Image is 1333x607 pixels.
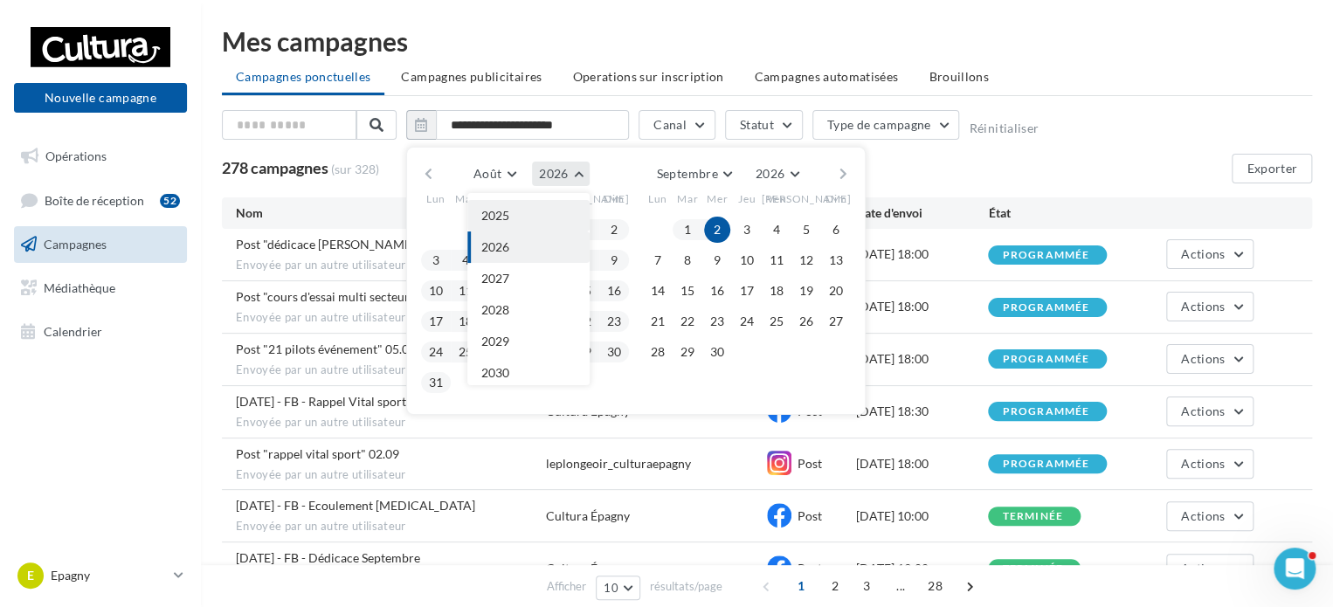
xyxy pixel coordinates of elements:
button: 24 [423,339,449,365]
button: 16 [601,278,627,304]
span: Post [798,456,822,471]
span: Actions [1181,508,1225,523]
span: 2026 [539,166,568,181]
span: Envoyée par un autre utilisateur [236,467,546,483]
button: Réinitialiser [969,121,1039,135]
span: Post "cours d'essai multi secteurs" 09.09 [236,289,453,304]
span: Post [798,561,822,576]
button: 29 [674,339,701,365]
span: [PERSON_NAME] [540,191,630,206]
span: Campagnes [44,237,107,252]
button: 2 [704,217,730,243]
div: programmée [1002,250,1089,261]
button: Actions [1166,554,1254,583]
button: 9 [601,247,627,273]
button: 2026 [749,162,805,186]
span: ... [887,572,915,600]
span: Campagnes automatisées [755,69,899,84]
button: 21 [645,308,671,335]
span: 2026 [756,166,784,181]
button: Statut [725,110,803,140]
button: 13 [823,247,849,273]
button: 23 [704,308,730,335]
div: Mes campagnes [222,28,1312,54]
button: 4 [763,217,790,243]
span: 3 [853,572,881,600]
span: Calendrier [44,323,102,338]
span: 29.08.2025 - FB - Dédicace Septembre [236,550,420,565]
span: Mer [707,191,728,206]
div: leplongeoir_culturaepagny [546,455,691,472]
button: 2030 [467,357,590,389]
button: Actions [1166,501,1254,531]
button: 30 [704,339,730,365]
span: Actions [1181,404,1225,418]
span: 2030 [481,365,509,380]
button: 31 [423,369,449,396]
button: 2025 [467,200,590,231]
p: Epagny [51,567,167,584]
button: 2026 [467,231,590,263]
button: 12 [793,247,819,273]
span: Operations sur inscription [572,69,723,84]
button: 10 [734,247,760,273]
span: 2029 [481,334,509,348]
button: 17 [423,308,449,335]
span: 28 [921,572,950,600]
div: [DATE] 18:00 [855,245,988,263]
a: Boîte de réception52 [10,182,190,219]
iframe: Intercom live chat [1274,548,1316,590]
button: 8 [674,247,701,273]
div: [DATE] 18:00 [855,350,988,368]
div: [DATE] 10:00 [855,507,988,525]
span: Lun [426,191,445,206]
button: 25 [763,308,790,335]
button: 20 [823,278,849,304]
span: Opérations [45,148,107,163]
span: Dim [825,191,846,206]
span: Actions [1181,351,1225,366]
span: Post "21 pilots événement" 05.09 [236,341,416,356]
span: Envoyée par un autre utilisateur [236,519,546,535]
button: 24 [734,308,760,335]
div: programmée [1002,302,1089,314]
span: Mer [485,191,506,206]
div: programmée [1002,354,1089,365]
button: 11 [452,278,479,304]
div: Cultura Épagny [546,560,630,577]
button: 17 [734,278,760,304]
span: Boîte de réception [45,192,144,207]
div: terminée [1002,563,1063,575]
button: 18 [452,308,479,335]
span: Envoyée par un autre utilisateur [236,362,546,378]
div: [DATE] 19:00 [855,560,988,577]
span: Post "dédicace CEDRIC" 12.09 [236,237,453,252]
button: 6 [823,217,849,243]
span: Envoyée par un autre utilisateur [236,310,546,326]
button: 9 [704,247,730,273]
button: 2029 [467,326,590,357]
button: 3 [734,217,760,243]
button: 2028 [467,294,590,326]
span: 278 campagnes [222,158,328,177]
div: Nom [236,204,546,222]
button: 30 [601,339,627,365]
button: 4 [452,247,479,273]
button: 2026 [532,162,589,186]
button: 25 [452,339,479,365]
button: 26 [793,308,819,335]
button: Août [466,162,522,186]
div: État [988,204,1121,222]
button: 23 [601,308,627,335]
div: programmée [1002,406,1089,417]
span: Actions [1181,456,1225,471]
span: Jeu [738,191,756,206]
span: [PERSON_NAME] [762,191,852,206]
button: 14 [645,278,671,304]
a: Campagnes [10,226,190,263]
span: Dim [604,191,625,206]
span: Lun [648,191,667,206]
span: 2028 [481,302,509,317]
button: 16 [704,278,730,304]
button: Actions [1166,344,1254,374]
